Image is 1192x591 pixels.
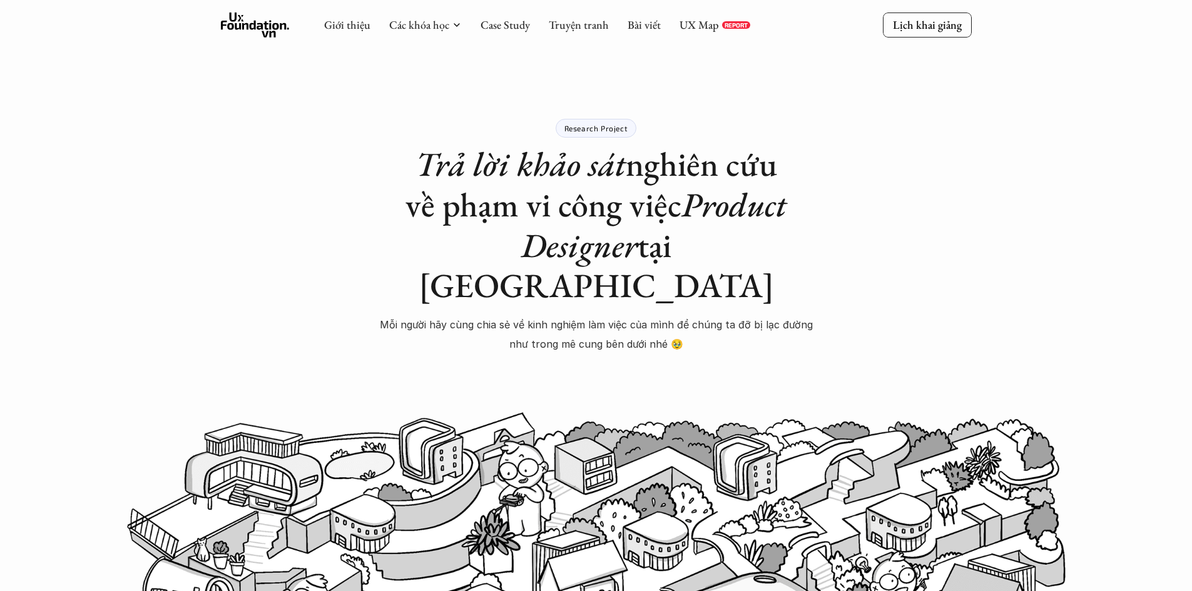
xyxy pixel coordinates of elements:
a: Case Study [481,18,530,32]
p: REPORT [725,21,748,29]
a: Giới thiệu [324,18,370,32]
a: Lịch khai giảng [883,13,972,37]
em: Product Designer [521,183,795,267]
a: Truyện tranh [549,18,609,32]
h1: nghiên cứu về phạm vi công việc tại [GEOGRAPHIC_DATA] [377,144,815,306]
a: UX Map [680,18,719,32]
p: Mỗi người hãy cùng chia sẻ về kinh nghiệm làm việc của mình để chúng ta đỡ bị lạc đường như trong... [377,315,815,353]
a: Bài viết [628,18,661,32]
em: Trả lời khảo sát [415,142,626,186]
p: Research Project [564,124,628,133]
a: Các khóa học [389,18,449,32]
p: Lịch khai giảng [893,18,962,32]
